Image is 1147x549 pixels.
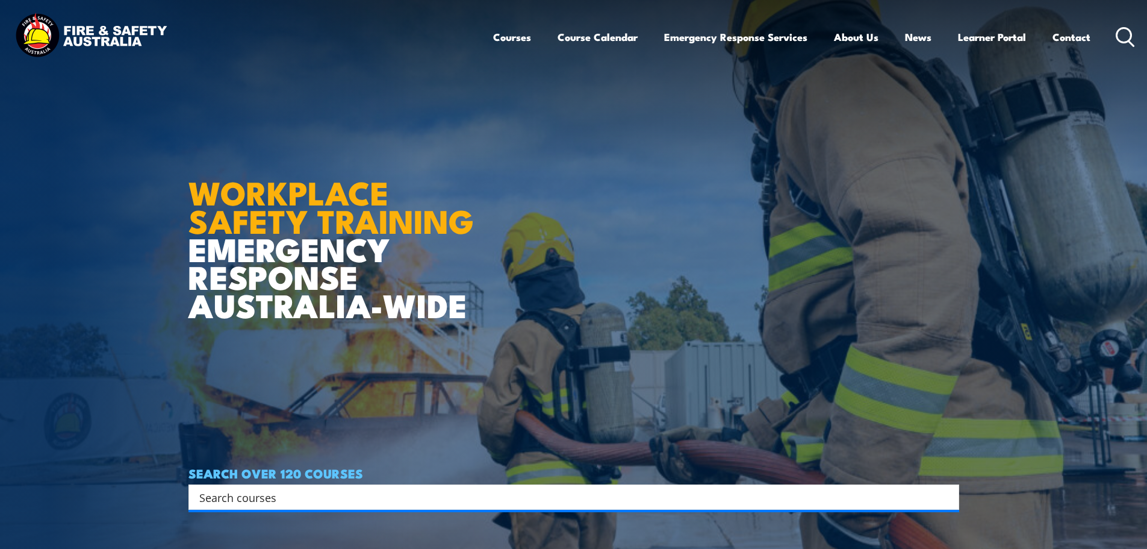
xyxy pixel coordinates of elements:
[664,21,807,53] a: Emergency Response Services
[938,489,955,506] button: Search magnifier button
[558,21,638,53] a: Course Calendar
[202,489,935,506] form: Search form
[188,466,959,480] h4: SEARCH OVER 120 COURSES
[199,488,933,506] input: Search input
[1052,21,1090,53] a: Contact
[493,21,531,53] a: Courses
[905,21,931,53] a: News
[958,21,1026,53] a: Learner Portal
[188,148,483,319] h1: EMERGENCY RESPONSE AUSTRALIA-WIDE
[188,166,474,245] strong: WORKPLACE SAFETY TRAINING
[834,21,878,53] a: About Us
